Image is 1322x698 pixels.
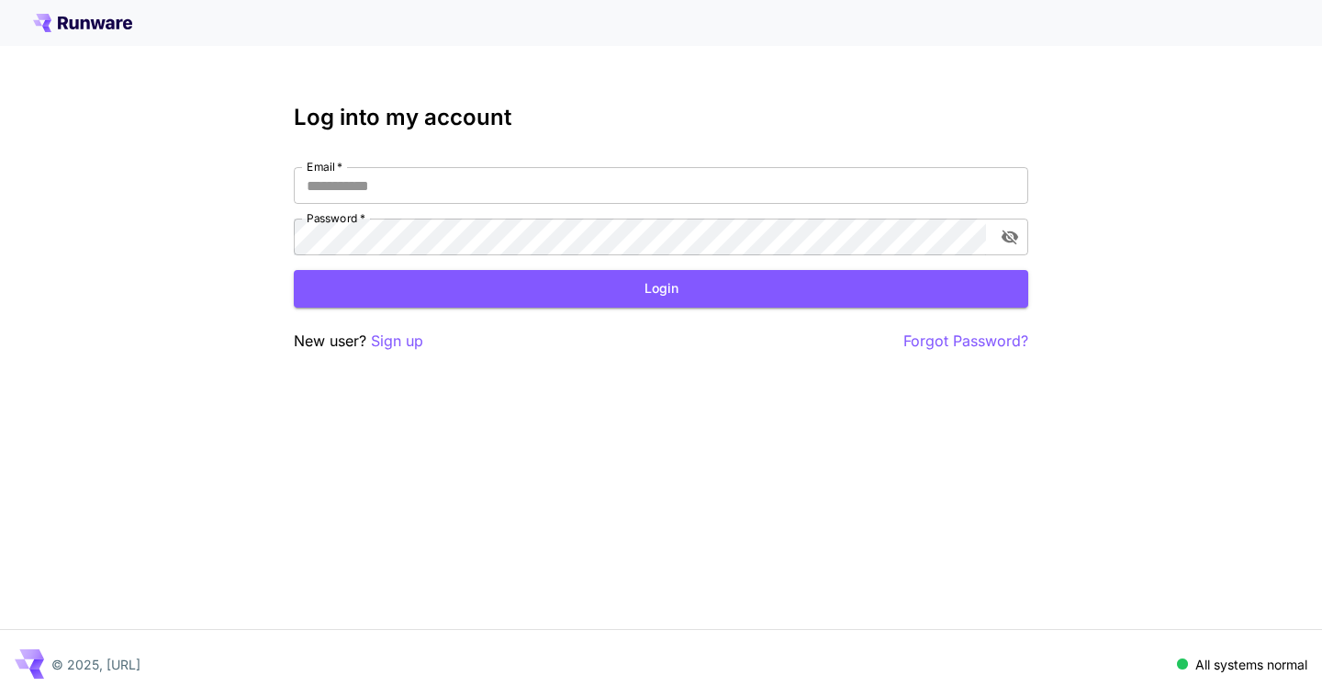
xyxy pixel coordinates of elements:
[371,330,423,353] button: Sign up
[1195,655,1307,674] p: All systems normal
[51,655,140,674] p: © 2025, [URL]
[294,330,423,353] p: New user?
[294,270,1028,308] button: Login
[307,159,342,174] label: Email
[294,105,1028,130] h3: Log into my account
[307,210,365,226] label: Password
[993,220,1026,253] button: toggle password visibility
[903,330,1028,353] button: Forgot Password?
